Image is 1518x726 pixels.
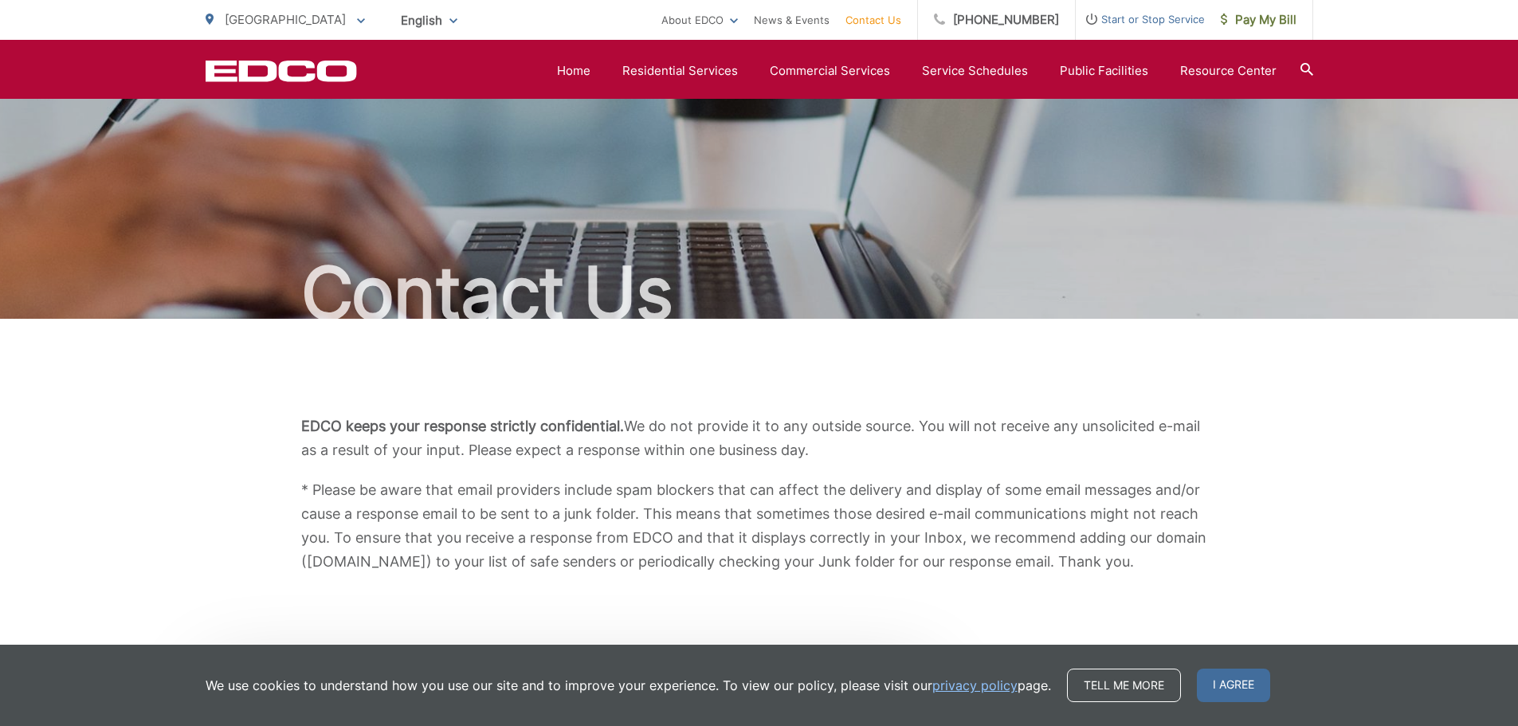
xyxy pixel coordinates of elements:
[1197,669,1270,702] span: I agree
[301,418,624,434] b: EDCO keeps your response strictly confidential.
[622,61,738,80] a: Residential Services
[301,478,1218,574] p: * Please be aware that email providers include spam blockers that can affect the delivery and dis...
[1180,61,1277,80] a: Resource Center
[661,10,738,29] a: About EDCO
[922,61,1028,80] a: Service Schedules
[206,676,1051,695] p: We use cookies to understand how you use our site and to improve your experience. To view our pol...
[754,10,830,29] a: News & Events
[1221,10,1296,29] span: Pay My Bill
[389,6,469,34] span: English
[225,12,346,27] span: [GEOGRAPHIC_DATA]
[206,60,357,82] a: EDCD logo. Return to the homepage.
[557,61,590,80] a: Home
[1060,61,1148,80] a: Public Facilities
[770,61,890,80] a: Commercial Services
[1067,669,1181,702] a: Tell me more
[301,414,1218,462] p: We do not provide it to any outside source. You will not receive any unsolicited e-mail as a resu...
[845,10,901,29] a: Contact Us
[932,676,1018,695] a: privacy policy
[206,253,1313,333] h1: Contact Us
